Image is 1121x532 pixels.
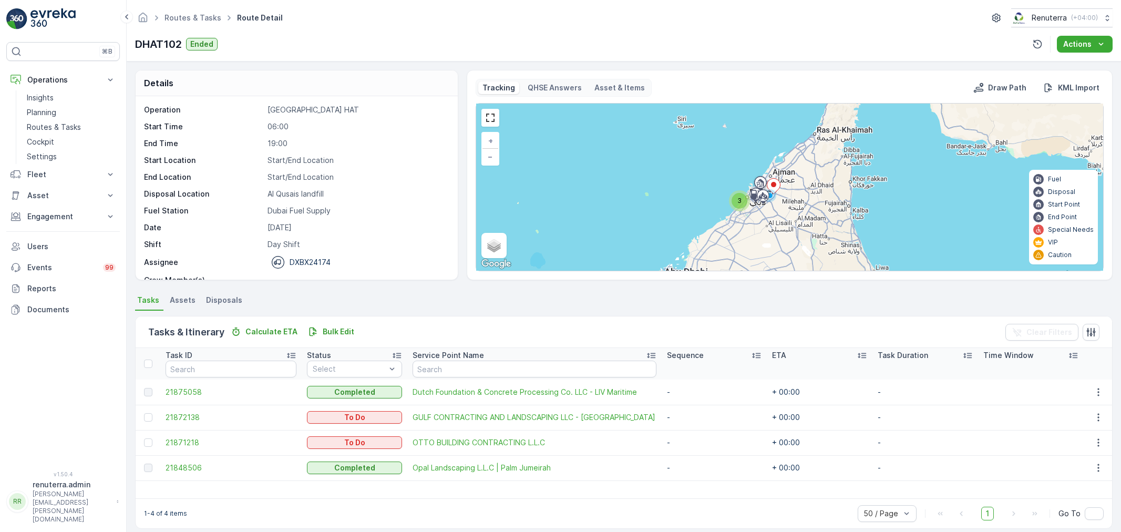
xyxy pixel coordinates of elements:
[27,122,81,132] p: Routes & Tasks
[33,479,111,490] p: renuterra.admin
[6,236,120,257] a: Users
[166,361,296,377] input: Search
[27,283,116,294] p: Reports
[290,257,331,268] p: DXBX24174
[488,136,493,145] span: +
[23,120,120,135] a: Routes & Tasks
[268,105,447,115] p: [GEOGRAPHIC_DATA] HAT
[969,81,1031,94] button: Draw Path
[144,438,152,447] div: Toggle Row Selected
[33,490,111,524] p: [PERSON_NAME][EMAIL_ADDRESS][PERSON_NAME][DOMAIN_NAME]
[268,138,447,149] p: 19:00
[144,138,263,149] p: End Time
[662,405,767,430] td: -
[144,189,263,199] p: Disposal Location
[767,405,872,430] td: + 00:00
[144,121,263,132] p: Start Time
[1048,251,1072,259] p: Caution
[1032,13,1067,23] p: Renuterra
[6,206,120,227] button: Engagement
[878,350,928,361] p: Task Duration
[144,155,263,166] p: Start Location
[479,257,513,271] a: Open this area in Google Maps (opens a new window)
[166,412,296,423] a: 21872138
[166,437,296,448] span: 21871218
[6,299,120,320] a: Documents
[227,325,302,338] button: Calculate ETA
[144,206,263,216] p: Fuel Station
[413,412,656,423] a: GULF CONTRACTING AND LANDSCAPING LLC - Khawaneej
[164,13,221,22] a: Routes & Tasks
[1039,81,1104,94] button: KML Import
[23,90,120,105] a: Insights
[729,190,750,211] div: 3
[166,387,296,397] a: 21875058
[166,463,296,473] a: 21848506
[144,257,178,268] p: Assignee
[6,479,120,524] button: RRrenuterra.admin[PERSON_NAME][EMAIL_ADDRESS][PERSON_NAME][DOMAIN_NAME]
[528,83,582,93] p: QHSE Answers
[1048,238,1058,247] p: VIP
[27,93,54,103] p: Insights
[105,263,114,272] p: 99
[144,464,152,472] div: Toggle Row Selected
[6,278,120,299] a: Reports
[27,169,99,180] p: Fleet
[268,121,447,132] p: 06:00
[144,239,263,250] p: Shift
[872,455,978,480] td: -
[307,462,402,474] button: Completed
[594,83,645,93] p: Asset & Items
[27,75,99,85] p: Operations
[772,350,786,361] p: ETA
[30,8,76,29] img: logo_light-DOdMpM7g.png
[1058,83,1099,93] p: KML Import
[144,222,263,233] p: Date
[482,110,498,126] a: View Fullscreen
[23,135,120,149] a: Cockpit
[767,430,872,455] td: + 00:00
[170,295,196,305] span: Assets
[344,412,365,423] p: To Do
[27,262,97,273] p: Events
[767,380,872,405] td: + 00:00
[1011,8,1113,27] button: Renuterra(+04:00)
[186,38,218,50] button: Ended
[1048,188,1075,196] p: Disposal
[190,39,213,49] p: Ended
[413,387,656,397] a: Dutch Foundation & Concrete Processing Co. LLC - LIV Maritime
[413,437,656,448] a: OTTO BUILDING CONTRACTING L.L.C
[9,493,26,510] div: RR
[144,105,263,115] p: Operation
[981,507,994,520] span: 1
[737,197,742,204] span: 3
[313,364,386,374] p: Select
[1071,14,1098,22] p: ( +04:00 )
[482,133,498,149] a: Zoom In
[767,455,872,480] td: + 00:00
[413,463,656,473] a: Opal Landscaping L.L.C | Palm Jumeirah
[144,413,152,422] div: Toggle Row Selected
[144,172,263,182] p: End Location
[482,149,498,165] a: Zoom Out
[268,275,447,285] p: -
[872,380,978,405] td: -
[1048,175,1061,183] p: Fuel
[1057,36,1113,53] button: Actions
[268,239,447,250] p: Day Shift
[1063,39,1092,49] p: Actions
[6,69,120,90] button: Operations
[27,151,57,162] p: Settings
[6,257,120,278] a: Events99
[268,222,447,233] p: [DATE]
[144,509,187,518] p: 1-4 of 4 items
[206,295,242,305] span: Disposals
[988,83,1026,93] p: Draw Path
[6,164,120,185] button: Fleet
[662,455,767,480] td: -
[479,257,513,271] img: Google
[983,350,1034,361] p: Time Window
[1026,327,1072,337] p: Clear Filters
